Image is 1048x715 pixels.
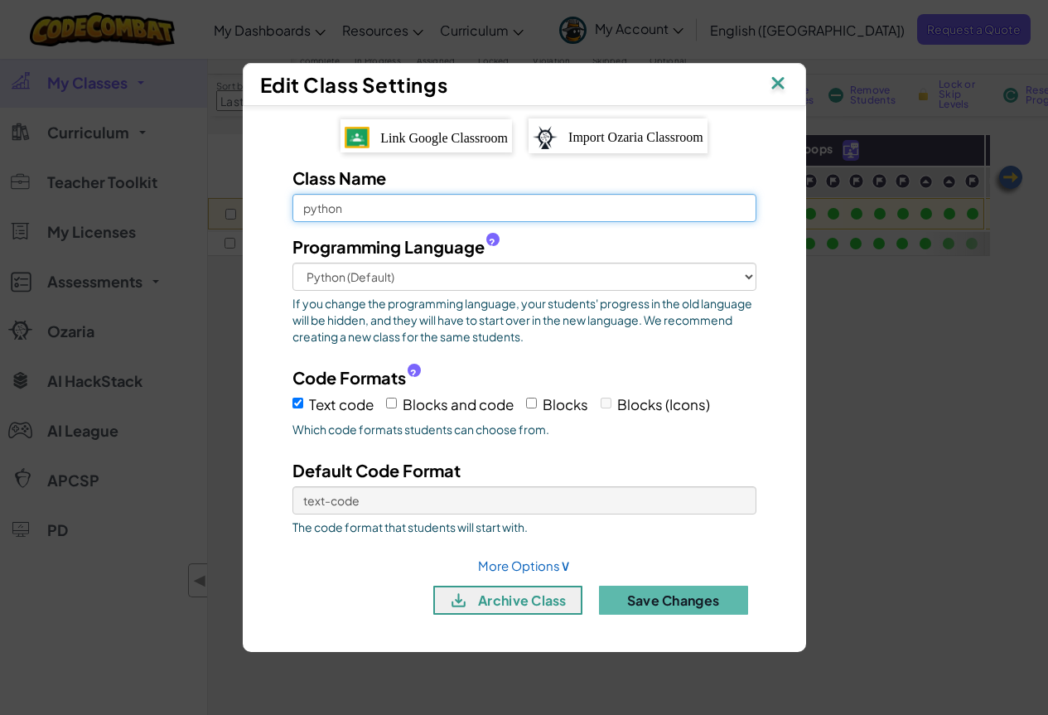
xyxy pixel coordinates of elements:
[292,519,756,535] span: The code format that students will start with.
[543,395,588,413] span: Blocks
[560,555,571,574] span: ∨
[433,586,582,615] button: archive class
[526,398,537,408] input: Blocks
[617,395,710,413] span: Blocks (Icons)
[292,365,406,389] span: Code Formats
[403,395,514,413] span: Blocks and code
[345,127,369,148] img: IconGoogleClassroom.svg
[767,72,789,97] img: IconClose.svg
[489,236,495,249] span: ?
[410,367,417,380] span: ?
[599,586,748,615] button: Save Changes
[292,421,756,437] span: Which code formats students can choose from.
[380,131,508,145] span: Link Google Classroom
[309,395,374,413] span: Text code
[448,590,469,611] img: IconArchive.svg
[568,130,703,144] span: Import Ozaria Classroom
[533,126,558,149] img: ozaria-logo.png
[601,398,611,408] input: Blocks (Icons)
[292,460,461,481] span: Default Code Format
[292,234,485,258] span: Programming Language
[292,295,756,345] span: If you change the programming language, your students' progress in the old language will be hidde...
[292,167,386,188] span: Class Name
[260,72,448,97] span: Edit Class Settings
[478,558,571,573] a: More Options
[386,398,397,408] input: Blocks and code
[292,398,303,408] input: Text code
